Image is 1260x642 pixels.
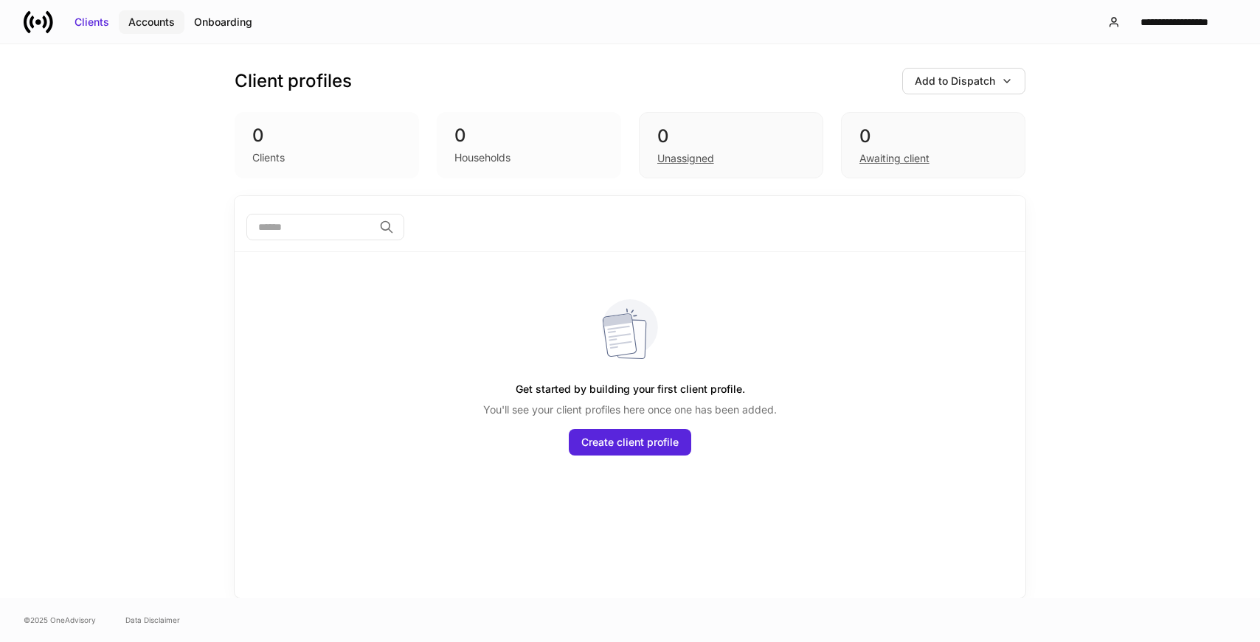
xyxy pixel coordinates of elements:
div: Onboarding [194,15,252,29]
button: Add to Dispatch [902,68,1025,94]
button: Create client profile [569,429,691,456]
button: Accounts [119,10,184,34]
div: 0 [859,125,1007,148]
button: Clients [65,10,119,34]
div: 0Unassigned [639,112,823,178]
div: Accounts [128,15,175,29]
p: You'll see your client profiles here once one has been added. [483,402,777,417]
h5: Get started by building your first client profile. [516,376,745,402]
span: © 2025 OneAdvisory [24,614,96,626]
div: Clients [252,150,285,165]
div: 0 [454,124,603,147]
div: 0Awaiting client [841,112,1025,178]
div: Clients [75,15,109,29]
div: Unassigned [657,151,714,166]
div: 0 [252,124,401,147]
div: Create client profile [581,435,679,450]
a: Data Disclaimer [125,614,180,626]
div: Households [454,150,510,165]
button: Onboarding [184,10,262,34]
div: Awaiting client [859,151,930,166]
div: 0 [657,125,805,148]
div: Add to Dispatch [915,74,995,88]
h3: Client profiles [235,69,352,93]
